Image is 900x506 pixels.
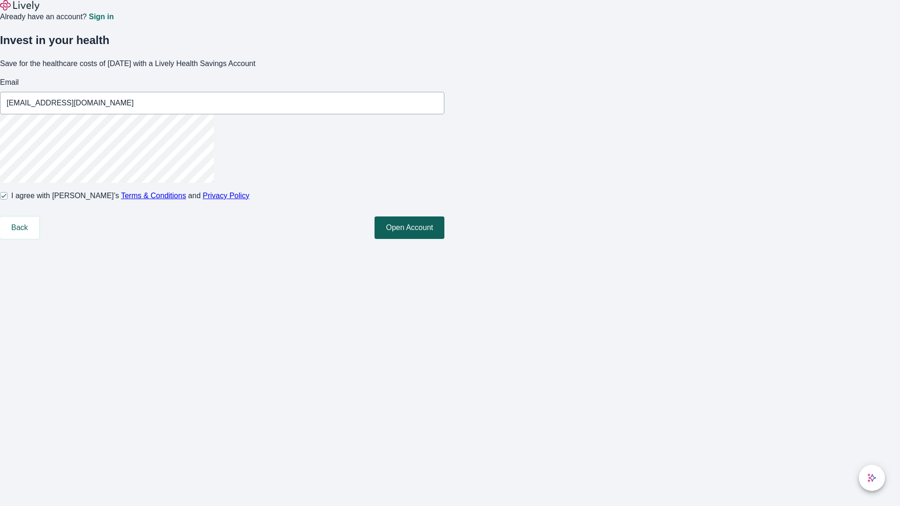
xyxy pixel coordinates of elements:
a: Terms & Conditions [121,192,186,200]
button: chat [859,465,885,491]
button: Open Account [375,216,444,239]
span: I agree with [PERSON_NAME]’s and [11,190,249,201]
a: Sign in [89,13,113,21]
a: Privacy Policy [203,192,250,200]
svg: Lively AI Assistant [867,473,877,483]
